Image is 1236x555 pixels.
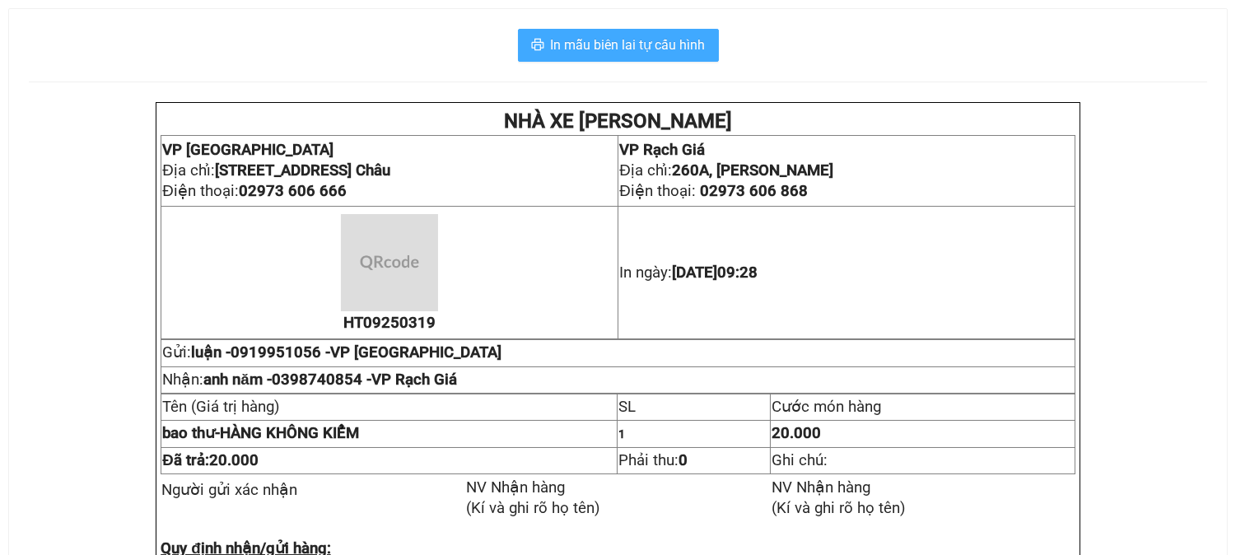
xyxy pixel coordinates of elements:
[619,182,807,200] span: Điện thoại:
[161,481,297,499] span: Người gửi xác nhận
[191,343,501,361] span: luận -
[162,141,333,159] span: VP [GEOGRAPHIC_DATA]
[162,371,456,389] span: Nhận:
[330,343,501,361] span: VP [GEOGRAPHIC_DATA]
[772,499,906,517] span: (Kí và ghi rõ họ tên)
[772,451,828,469] span: Ghi chú:
[518,29,719,62] button: printerIn mẫu biên lai tự cấu hình
[772,398,881,416] span: Cước món hàng
[162,424,220,442] span: -
[466,478,565,497] span: NV Nhận hàng
[618,427,625,441] span: 1
[700,182,808,200] span: 02973 606 868
[239,182,347,200] span: 02973 606 666
[162,398,280,416] span: Tên (Giá trị hàng)
[209,451,259,469] span: 20.000
[679,451,688,469] strong: 0
[618,398,636,416] span: SL
[162,161,389,180] span: Địa chỉ:
[551,35,706,55] span: In mẫu biên lai tự cấu hình
[231,343,501,361] span: 0919951056 -
[272,371,457,389] span: 0398740854 -
[343,314,436,332] span: HT09250319
[215,161,390,180] strong: [STREET_ADDRESS] Châu
[162,451,258,469] span: Đã trả:
[618,451,688,469] span: Phải thu:
[162,343,501,361] span: Gửi:
[504,110,732,133] strong: NHÀ XE [PERSON_NAME]
[531,38,544,54] span: printer
[466,499,600,517] span: (Kí và ghi rõ họ tên)
[772,478,870,497] span: NV Nhận hàng
[341,214,438,311] img: qr-code
[717,264,758,282] span: 09:28
[619,161,833,180] span: Địa chỉ:
[672,264,758,282] span: [DATE]
[203,371,456,389] span: anh năm -
[619,141,705,159] span: VP Rạch Giá
[672,161,833,180] strong: 260A, [PERSON_NAME]
[162,182,346,200] span: Điện thoại:
[772,424,821,442] span: 20.000
[371,371,457,389] span: VP Rạch Giá
[162,424,359,442] strong: HÀNG KHÔNG KIỂM
[162,424,215,442] span: bao thư
[619,264,758,282] span: In ngày:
